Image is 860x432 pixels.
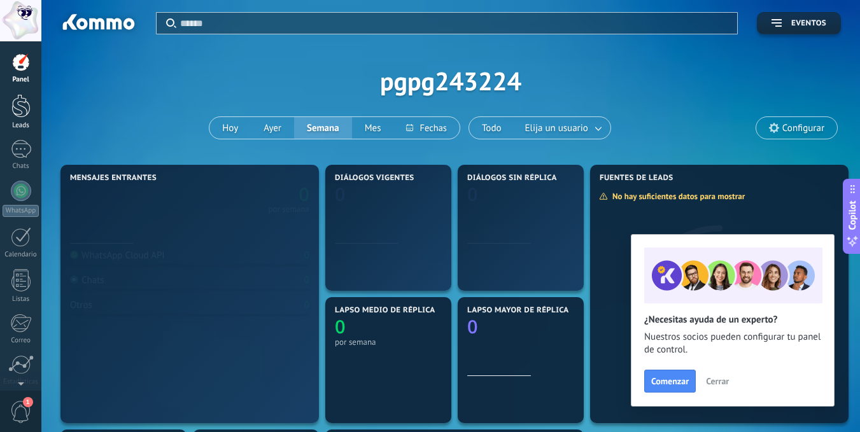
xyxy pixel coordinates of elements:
[523,120,591,137] span: Elija un usuario
[599,191,754,202] div: No hay suficientes datos para mostrar
[3,295,39,303] div: Listas
[335,314,346,339] text: 0
[846,200,859,230] span: Copilot
[251,117,294,139] button: Ayer
[700,372,735,391] button: Cerrar
[268,206,309,213] div: por semana
[467,314,478,339] text: 0
[190,182,309,207] a: 0
[651,377,689,386] span: Comenzar
[299,182,309,207] text: 0
[209,117,251,139] button: Hoy
[3,337,39,345] div: Correo
[644,314,821,326] h2: ¿Necesitas ayuda de un experto?
[70,251,78,259] img: WhatsApp Cloud API
[791,19,826,28] span: Eventos
[467,275,574,284] div: por semana
[294,117,352,139] button: Semana
[782,123,824,134] span: Configurar
[393,117,459,139] button: Fechas
[644,370,696,393] button: Comenzar
[23,397,33,407] span: 1
[335,275,442,284] div: por semana
[600,174,673,183] span: Fuentes de leads
[467,174,557,183] span: Diálogos sin réplica
[3,76,39,84] div: Panel
[467,182,478,207] text: 0
[3,205,39,217] div: WhatsApp
[335,337,442,347] div: por semana
[469,117,514,139] button: Todo
[514,117,610,139] button: Elija un usuario
[70,299,92,311] div: Otros
[70,275,78,284] img: Chats
[757,12,841,34] button: Eventos
[304,299,309,311] div: 0
[304,274,309,286] div: 0
[3,122,39,130] div: Leads
[3,251,39,259] div: Calendario
[352,117,394,139] button: Mes
[304,249,309,261] div: 0
[335,174,414,183] span: Diálogos vigentes
[335,182,346,207] text: 0
[70,174,157,183] span: Mensajes entrantes
[706,377,729,386] span: Cerrar
[70,249,165,261] div: WhatsApp Cloud API
[467,306,568,315] span: Lapso mayor de réplica
[644,331,821,356] span: Nuestros socios pueden configurar tu panel de control.
[335,306,435,315] span: Lapso medio de réplica
[3,162,39,171] div: Chats
[70,274,104,286] div: Chats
